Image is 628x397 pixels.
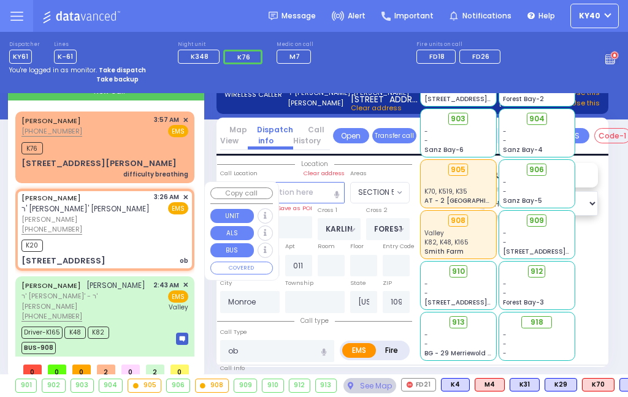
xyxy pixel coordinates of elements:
[88,327,109,339] span: K82
[21,116,81,126] a: [PERSON_NAME]
[183,192,188,203] span: ✕
[424,247,464,256] span: Smith Farm
[503,279,507,289] span: -
[375,343,408,358] label: Fire
[503,94,544,104] span: Forest Bay-2
[72,365,91,380] span: 0
[21,281,81,290] a: [PERSON_NAME]
[220,279,232,287] label: City
[503,196,542,205] span: Sanz Bay-5
[21,291,150,311] span: ר' [PERSON_NAME]' - ר' [PERSON_NAME]
[9,66,97,75] span: You're logged in as monitor.
[153,281,179,290] span: 2:43 AM
[170,365,189,380] span: 0
[180,256,188,265] div: ob
[237,52,250,62] span: K76
[503,187,507,196] span: -
[503,298,544,307] span: Forest Bay-3
[21,157,177,170] div: [STREET_ADDRESS][PERSON_NAME]
[342,343,376,358] label: EMS
[168,125,188,137] span: EMS
[262,379,283,391] div: 910
[358,187,396,198] span: SECTION 5
[448,164,468,176] div: 905
[183,115,188,126] span: ✕
[9,41,40,48] label: Dispatcher
[97,365,115,380] span: 2
[281,10,316,21] span: Message
[318,242,335,251] label: Room
[277,41,315,48] label: Medic on call
[123,170,188,179] div: difficulty breathing
[424,127,428,136] span: -
[154,115,179,124] span: 3:57 AM
[21,327,63,339] span: Driver-K165
[429,51,445,61] span: FD18
[350,279,366,287] label: State
[366,206,388,214] label: Cross 2
[167,379,189,391] div: 906
[538,10,555,21] span: Help
[424,187,467,196] span: K70, K519, K35
[210,262,273,275] button: COVERED
[475,378,505,391] div: M4
[293,124,330,146] a: Call History
[71,379,93,391] div: 903
[448,214,468,227] div: 908
[351,103,402,113] span: Clear address
[42,9,124,24] img: Logo
[220,124,248,146] a: Map View
[503,136,507,145] span: -
[582,378,615,391] div: K70
[503,145,543,154] span: Sanz Bay-4
[16,379,36,391] div: 901
[424,229,444,238] span: Valley
[424,136,428,145] span: -
[333,128,369,143] a: Open in new page
[318,206,337,214] label: Cross 1
[64,327,86,339] span: K48
[529,113,545,124] span: 904
[401,378,436,391] div: FD21
[21,255,105,267] div: [STREET_ADDRESS]
[220,328,247,336] label: Call Type
[503,229,507,238] span: -
[351,93,421,103] span: [STREET_ADDRESS]
[582,378,615,391] div: ALS
[154,192,179,202] span: 3:26 AM
[210,187,273,199] button: Copy call
[530,266,543,277] span: 912
[168,202,188,214] span: EMS
[146,365,164,380] span: 2
[316,379,336,391] div: 913
[416,41,504,48] label: Fire units on call
[210,226,254,240] button: ALS
[348,10,366,21] span: Alert
[86,280,145,290] span: [PERSON_NAME]
[285,279,313,287] label: Township
[424,238,469,247] span: K82, K48, K165
[407,382,413,388] img: red-radio-icon.svg
[350,242,364,251] label: Floor
[277,204,312,213] label: Save as POI
[529,164,544,175] span: 906
[503,339,571,349] div: -
[21,203,150,214] span: ר' [PERSON_NAME]' [PERSON_NAME]
[503,330,571,339] div: -
[220,169,258,178] label: Call Location
[452,266,465,277] span: 910
[424,330,428,339] span: -
[9,50,32,64] span: KY61
[472,51,489,61] span: FD26
[121,365,140,380] span: 0
[424,339,428,349] span: -
[269,12,278,21] img: message.svg
[224,89,284,100] label: WIRELESS CALLER
[350,169,367,178] label: Areas
[503,178,507,187] span: -
[169,303,188,312] span: Valley
[183,280,188,290] span: ✕
[441,378,470,391] div: K4
[48,365,66,380] span: 0
[285,242,295,251] label: Apt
